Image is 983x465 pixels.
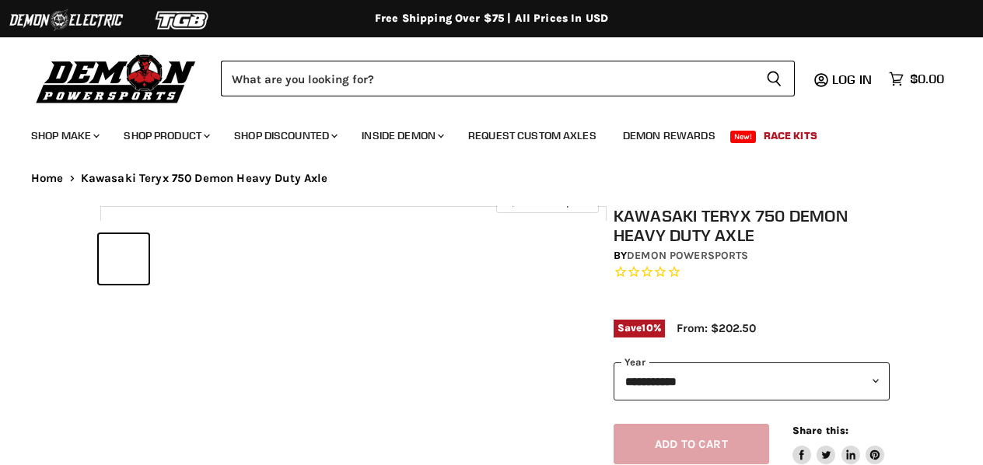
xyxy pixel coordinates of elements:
[19,114,940,152] ul: Main menu
[350,120,453,152] a: Inside Demon
[614,362,890,400] select: year
[99,234,149,284] button: IMAGE thumbnail
[614,264,890,281] span: Rated 0.0 out of 5 stars 0 reviews
[457,120,608,152] a: Request Custom Axles
[19,120,109,152] a: Shop Make
[910,72,944,86] span: $0.00
[832,72,872,87] span: Log in
[792,425,848,436] span: Share this:
[222,120,347,152] a: Shop Discounted
[614,206,890,245] h1: Kawasaki Teryx 750 Demon Heavy Duty Axle
[31,51,201,106] img: Demon Powersports
[81,172,328,185] span: Kawasaki Teryx 750 Demon Heavy Duty Axle
[825,72,881,86] a: Log in
[611,120,727,152] a: Demon Rewards
[614,320,665,337] span: Save %
[792,424,885,465] aside: Share this:
[614,247,890,264] div: by
[881,68,952,90] a: $0.00
[112,120,219,152] a: Shop Product
[752,120,829,152] a: Race Kits
[221,61,795,96] form: Product
[31,172,64,185] a: Home
[677,321,756,335] span: From: $202.50
[642,322,652,334] span: 10
[504,196,590,208] span: Click to expand
[754,61,795,96] button: Search
[730,131,757,143] span: New!
[221,61,754,96] input: Search
[627,249,748,262] a: Demon Powersports
[124,5,241,35] img: TGB Logo 2
[8,5,124,35] img: Demon Electric Logo 2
